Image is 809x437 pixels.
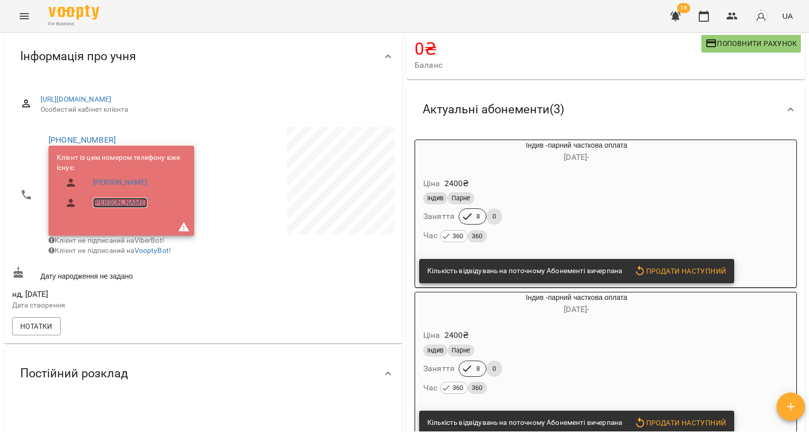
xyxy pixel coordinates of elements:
[415,140,738,255] button: Індив -парний часткова оплата[DATE]- Ціна2400₴ІндивПарнеЗаняття80Час 360360
[10,265,203,283] div: Дату народження не задано
[423,177,440,191] h6: Ціна
[20,366,128,381] span: Постійний розклад
[415,140,738,164] div: Індив -парний часткова оплата
[57,153,186,216] ul: Клієнт із цим номером телефону вже існує:
[49,135,116,145] a: [PHONE_NUMBER]
[12,288,201,300] span: нд, [DATE]
[40,105,386,115] span: Особистий кабінет клієнта
[423,209,455,224] h6: Заняття
[677,3,690,13] span: 18
[4,30,402,82] div: Інформація про учня
[778,7,797,25] button: UA
[423,381,487,395] h6: Час
[12,300,201,311] p: Дата створення
[486,364,502,373] span: 0
[468,382,486,394] span: 360
[407,83,805,136] div: Актуальні абонементи(3)
[468,231,486,242] span: 360
[40,95,112,103] a: [URL][DOMAIN_NAME]
[423,362,455,376] h6: Заняття
[423,194,447,203] span: Індив
[427,262,622,280] div: Кількість відвідувань на поточному Абонементі вичерпана
[4,347,402,400] div: Постійний розклад
[12,317,61,335] button: Нотатки
[754,9,768,23] img: avatar_s.png
[470,364,486,373] span: 8
[415,38,701,59] h4: 0 ₴
[701,34,801,53] button: Поповнити рахунок
[486,212,502,221] span: 0
[634,265,726,277] span: Продати наступний
[93,198,147,208] a: [PERSON_NAME]
[470,212,486,221] span: 8
[444,329,469,341] p: 2400 ₴
[49,5,99,20] img: Voopty Logo
[448,382,467,394] span: 360
[415,292,738,317] div: Індив -парний часткова оплата
[49,246,171,254] span: Клієнт не підписаний на !
[134,246,169,254] a: VooptyBot
[564,152,589,162] span: [DATE] -
[49,21,99,27] span: For Business
[630,414,730,432] button: Продати наступний
[448,231,467,242] span: 360
[415,59,701,71] span: Баланс
[423,229,487,243] h6: Час
[447,346,474,355] span: Парне
[49,236,164,244] span: Клієнт не підписаний на ViberBot!
[634,417,726,429] span: Продати наступний
[93,178,147,188] a: [PERSON_NAME]
[415,292,738,407] button: Індив -парний часткова оплата[DATE]- Ціна2400₴ІндивПарнеЗаняття80Час 360360
[444,178,469,190] p: 2400 ₴
[705,37,797,50] span: Поповнити рахунок
[20,320,53,332] span: Нотатки
[427,414,622,432] div: Кількість відвідувань на поточному Абонементі вичерпана
[630,262,730,280] button: Продати наступний
[423,346,447,355] span: Індив
[447,194,474,203] span: Парне
[782,11,793,21] span: UA
[564,304,589,314] span: [DATE] -
[423,328,440,342] h6: Ціна
[423,102,564,117] span: Актуальні абонементи ( 3 )
[20,49,136,64] span: Інформація про учня
[12,4,36,28] button: Menu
